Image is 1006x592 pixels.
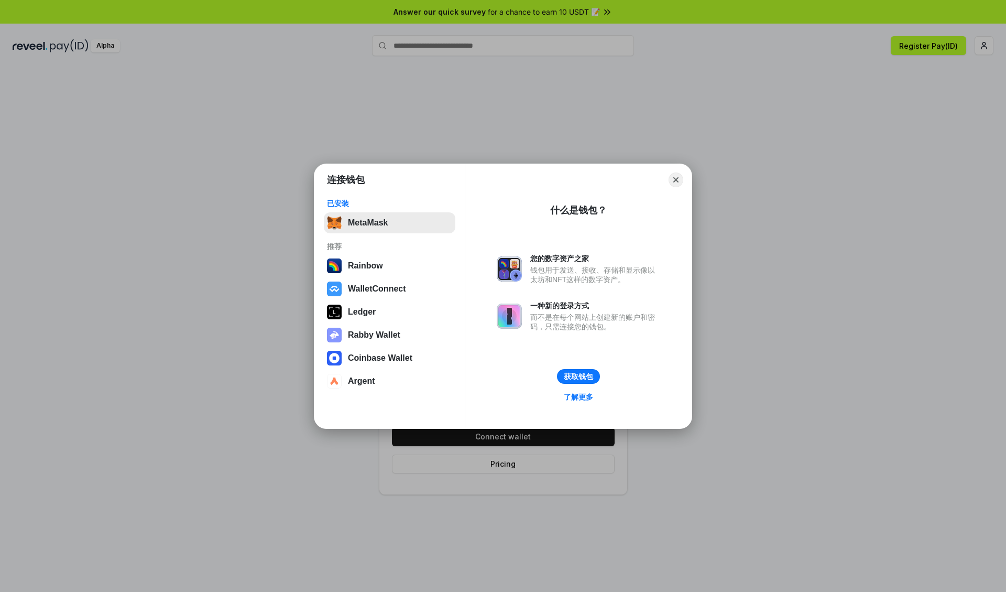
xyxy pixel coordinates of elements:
[327,259,342,273] img: svg+xml,%3Csvg%20width%3D%22120%22%20height%3D%22120%22%20viewBox%3D%220%200%20120%20120%22%20fil...
[327,242,452,251] div: 推荐
[497,304,522,329] img: svg+xml,%3Csvg%20xmlns%3D%22http%3A%2F%2Fwww.w3.org%2F2000%2Fsvg%22%20fill%3D%22none%22%20viewBox...
[324,255,455,276] button: Rainbow
[564,372,593,381] div: 获取钱包
[327,351,342,365] img: svg+xml,%3Csvg%20width%3D%2228%22%20height%3D%2228%22%20viewBox%3D%220%200%2028%2028%22%20fill%3D...
[324,278,455,299] button: WalletConnect
[327,216,342,230] img: svg+xml,%3Csvg%20fill%3D%22none%22%20height%3D%2233%22%20viewBox%3D%220%200%2035%2033%22%20width%...
[348,330,400,340] div: Rabby Wallet
[324,302,455,322] button: Ledger
[348,307,376,317] div: Ledger
[497,256,522,282] img: svg+xml,%3Csvg%20xmlns%3D%22http%3A%2F%2Fwww.w3.org%2F2000%2Fsvg%22%20fill%3D%22none%22%20viewBox...
[324,371,455,392] button: Argent
[327,199,452,208] div: 已安装
[530,254,660,263] div: 您的数字资产之家
[327,282,342,296] img: svg+xml,%3Csvg%20width%3D%2228%22%20height%3D%2228%22%20viewBox%3D%220%200%2028%2028%22%20fill%3D...
[348,353,412,363] div: Coinbase Wallet
[348,218,388,228] div: MetaMask
[348,284,406,294] div: WalletConnect
[324,348,455,369] button: Coinbase Wallet
[669,173,683,187] button: Close
[327,305,342,319] img: svg+xml,%3Csvg%20xmlns%3D%22http%3A%2F%2Fwww.w3.org%2F2000%2Fsvg%22%20width%3D%2228%22%20height%3...
[324,212,455,233] button: MetaMask
[564,392,593,402] div: 了解更多
[557,369,600,384] button: 获取钱包
[530,301,660,310] div: 一种新的登录方式
[550,204,607,217] div: 什么是钱包？
[324,325,455,346] button: Rabby Wallet
[530,265,660,284] div: 钱包用于发送、接收、存储和显示像以太坊和NFT这样的数字资产。
[348,261,383,271] div: Rainbow
[348,376,375,386] div: Argent
[327,374,342,389] img: svg+xml,%3Csvg%20width%3D%2228%22%20height%3D%2228%22%20viewBox%3D%220%200%2028%2028%22%20fill%3D...
[327,174,365,186] h1: 连接钱包
[557,390,599,404] a: 了解更多
[530,313,660,331] div: 而不是在每个网站上创建新的账户和密码，只需连接您的钱包。
[327,328,342,342] img: svg+xml,%3Csvg%20xmlns%3D%22http%3A%2F%2Fwww.w3.org%2F2000%2Fsvg%22%20fill%3D%22none%22%20viewBox...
